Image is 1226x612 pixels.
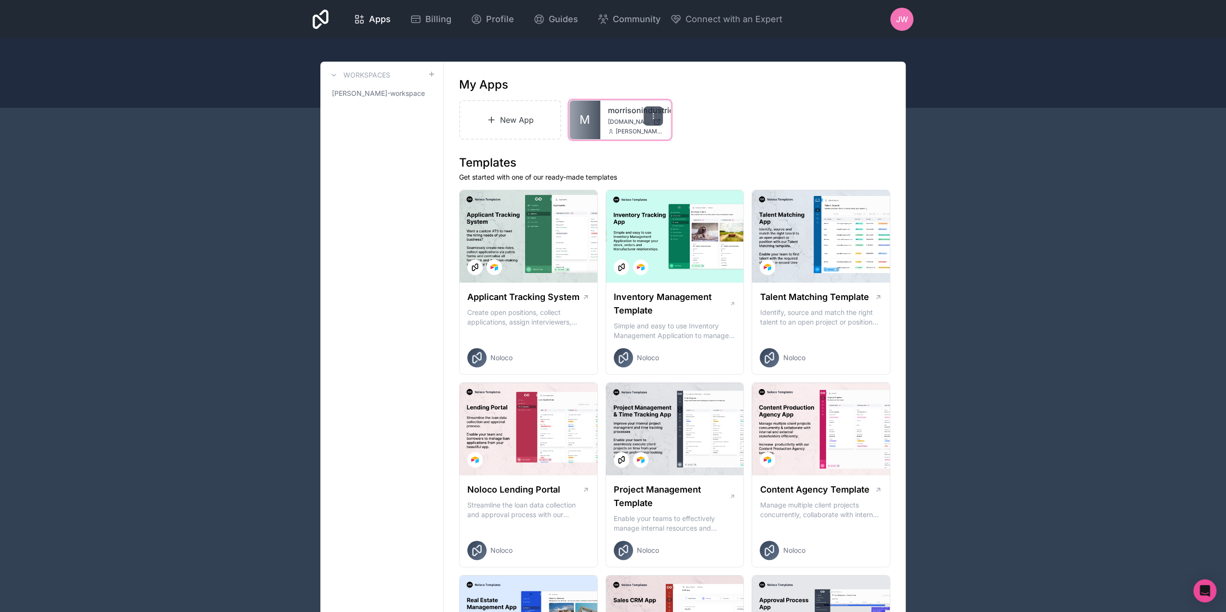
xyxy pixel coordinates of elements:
h1: Noloco Lending Portal [467,483,560,496]
a: Apps [346,9,398,30]
p: Identify, source and match the right talent to an open project or position with our Talent Matchi... [760,308,882,327]
span: [PERSON_NAME][EMAIL_ADDRESS][PERSON_NAME][DOMAIN_NAME] [616,128,663,135]
h1: Templates [459,155,890,170]
span: Noloco [490,353,513,363]
h1: Project Management Template [614,483,729,510]
span: Community [613,13,660,26]
a: Billing [402,9,459,30]
span: [PERSON_NAME]-workspace [332,89,425,98]
a: [PERSON_NAME]-workspace [328,85,435,102]
img: Airtable Logo [637,456,645,464]
span: Noloco [637,546,659,555]
a: M [569,101,600,139]
img: Airtable Logo [490,263,498,271]
img: Airtable Logo [471,456,479,464]
span: Noloco [490,546,513,555]
a: [DOMAIN_NAME] [608,118,663,126]
p: Simple and easy to use Inventory Management Application to manage your stock, orders and Manufact... [614,321,736,340]
p: Enable your teams to effectively manage internal resources and execute client projects on time. [614,514,736,533]
p: Manage multiple client projects concurrently, collaborate with internal and external stakeholders... [760,500,882,520]
span: Billing [425,13,451,26]
a: Workspaces [328,69,390,81]
a: Guides [526,9,586,30]
span: [DOMAIN_NAME] [608,118,649,126]
span: Connect with an Expert [686,13,782,26]
a: Community [590,9,668,30]
span: Apps [369,13,391,26]
span: Noloco [783,353,805,363]
p: Create open positions, collect applications, assign interviewers, centralise candidate feedback a... [467,308,590,327]
img: Airtable Logo [637,263,645,271]
img: Airtable Logo [764,263,771,271]
a: New App [459,100,561,140]
span: Noloco [783,546,805,555]
h1: My Apps [459,77,508,92]
a: morrisonindustries [608,104,663,116]
span: Guides [549,13,578,26]
h1: Talent Matching Template [760,290,869,304]
p: Get started with one of our ready-made templates [459,172,890,182]
h3: Workspaces [343,70,390,80]
h1: Content Agency Template [760,483,869,496]
span: M [580,112,590,128]
button: Connect with an Expert [670,13,782,26]
p: Streamline the loan data collection and approval process with our Lending Portal template. [467,500,590,520]
h1: Applicant Tracking System [467,290,580,304]
span: JW [896,13,908,25]
span: Noloco [637,353,659,363]
a: Profile [463,9,522,30]
span: Profile [486,13,514,26]
h1: Inventory Management Template [614,290,729,317]
img: Airtable Logo [764,456,771,464]
div: Open Intercom Messenger [1193,579,1216,602]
